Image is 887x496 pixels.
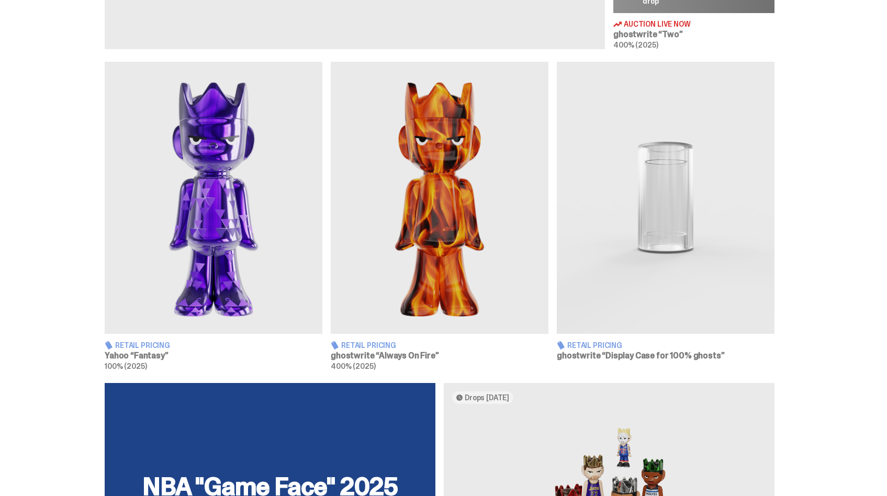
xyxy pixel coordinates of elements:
[331,62,548,334] img: Always On Fire
[613,30,774,39] h3: ghostwrite “Two”
[115,342,170,349] span: Retail Pricing
[341,342,396,349] span: Retail Pricing
[331,352,548,360] h3: ghostwrite “Always On Fire”
[557,62,774,334] img: Display Case for 100% ghosts
[557,352,774,360] h3: ghostwrite “Display Case for 100% ghosts”
[624,20,691,28] span: Auction Live Now
[557,62,774,370] a: Display Case for 100% ghosts Retail Pricing
[105,362,147,371] span: 100% (2025)
[331,62,548,370] a: Always On Fire Retail Pricing
[105,62,322,334] img: Fantasy
[331,362,375,371] span: 400% (2025)
[613,40,658,50] span: 400% (2025)
[465,393,509,402] span: Drops [DATE]
[567,342,622,349] span: Retail Pricing
[105,62,322,370] a: Fantasy Retail Pricing
[105,352,322,360] h3: Yahoo “Fantasy”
